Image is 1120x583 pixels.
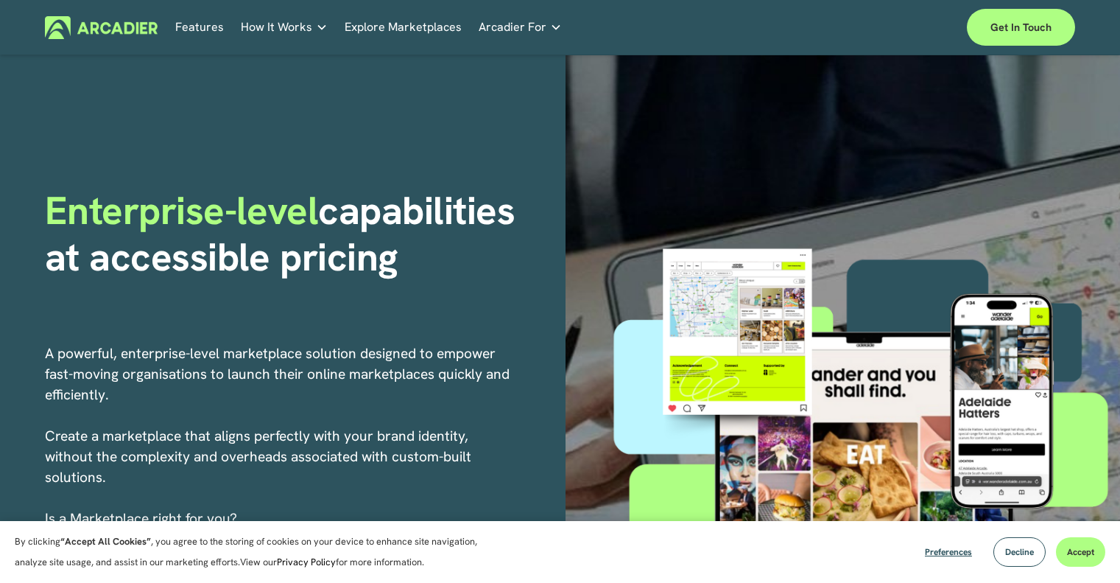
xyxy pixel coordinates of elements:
span: How It Works [241,17,312,38]
span: Enterprise-level [45,185,319,236]
p: By clicking , you agree to the storing of cookies on your device to enhance site navigation, anal... [15,531,493,573]
strong: “Accept All Cookies” [60,535,151,548]
button: Decline [993,537,1046,567]
a: Privacy Policy [277,556,336,568]
a: Get in touch [967,9,1075,46]
button: Preferences [914,537,983,567]
p: A powerful, enterprise-level marketplace solution designed to empower fast-moving organisations t... [45,343,512,529]
a: folder dropdown [479,16,562,39]
button: Accept [1056,537,1105,567]
span: Accept [1067,546,1094,558]
img: Arcadier [45,16,158,39]
span: Preferences [925,546,972,558]
strong: capabilities at accessible pricing [45,185,525,282]
span: Arcadier For [479,17,546,38]
span: I [45,509,237,528]
a: Explore Marketplaces [345,16,462,39]
span: Decline [1005,546,1034,558]
a: s a Marketplace right for you? [49,509,237,528]
a: folder dropdown [241,16,328,39]
a: Features [175,16,224,39]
